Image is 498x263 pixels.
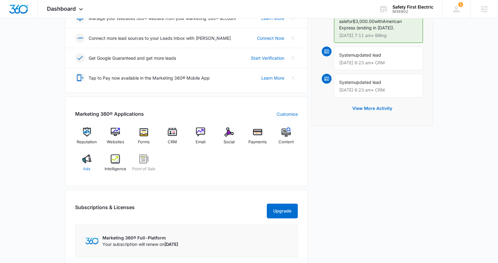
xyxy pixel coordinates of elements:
p: Connect more lead sources to your Leads Inbox with [PERSON_NAME] [89,35,231,41]
span: Content [278,139,294,145]
span: Payments [248,139,267,145]
p: Tap to Pay now available in the Marketing 360® Mobile App [89,75,210,81]
a: Ads [75,154,99,176]
button: View More Activity [346,101,398,116]
span: Intelligence [105,166,126,172]
h2: Marketing 360® Applications [75,110,144,118]
span: Dashboard [47,6,76,12]
div: account id [393,9,433,14]
button: Upgrade [267,204,298,218]
p: Your subscription will renew on [102,241,178,247]
a: Email [189,127,213,149]
span: with [374,19,383,24]
a: Reputation [75,127,99,149]
span: Social [224,139,235,145]
p: [DATE] 6:23 am • CRM [339,61,418,65]
a: Point of Sale [132,154,156,176]
span: Websites [107,139,124,145]
div: account name [393,5,433,9]
button: Close [288,53,298,63]
a: Content [274,127,298,149]
span: Point of Sale [132,166,155,172]
span: System [339,80,354,85]
span: Reputation [77,139,97,145]
a: Payments [246,127,270,149]
a: Websites [104,127,127,149]
span: $3,000.00 [353,19,374,24]
span: Forms [138,139,150,145]
a: Learn More [261,75,284,81]
span: Ads [83,166,90,172]
p: [DATE] 7:11 am • Billing [339,33,418,38]
span: CRM [168,139,177,145]
img: Marketing 360 Logo [85,238,99,244]
a: Customize [277,111,298,117]
p: Get Google Guaranteed and get more leads [89,55,176,61]
a: Connect Now [257,35,284,41]
button: Close [288,73,298,83]
p: [DATE] 6:23 am • CRM [339,88,418,92]
p: Marketing 360® Full-Platform [102,235,178,241]
a: Start Verification [251,55,284,61]
span: for [347,19,353,24]
span: updated lead [354,52,381,58]
span: 1 [458,2,463,7]
button: Close [288,33,298,43]
a: Social [217,127,241,149]
a: CRM [160,127,184,149]
span: Email [196,139,205,145]
span: updated lead [354,80,381,85]
span: System [339,52,354,58]
h2: Subscriptions & Licenses [75,204,135,216]
a: Intelligence [104,154,127,176]
a: Forms [132,127,156,149]
div: notifications count [458,2,463,7]
span: [DATE] [164,242,178,247]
